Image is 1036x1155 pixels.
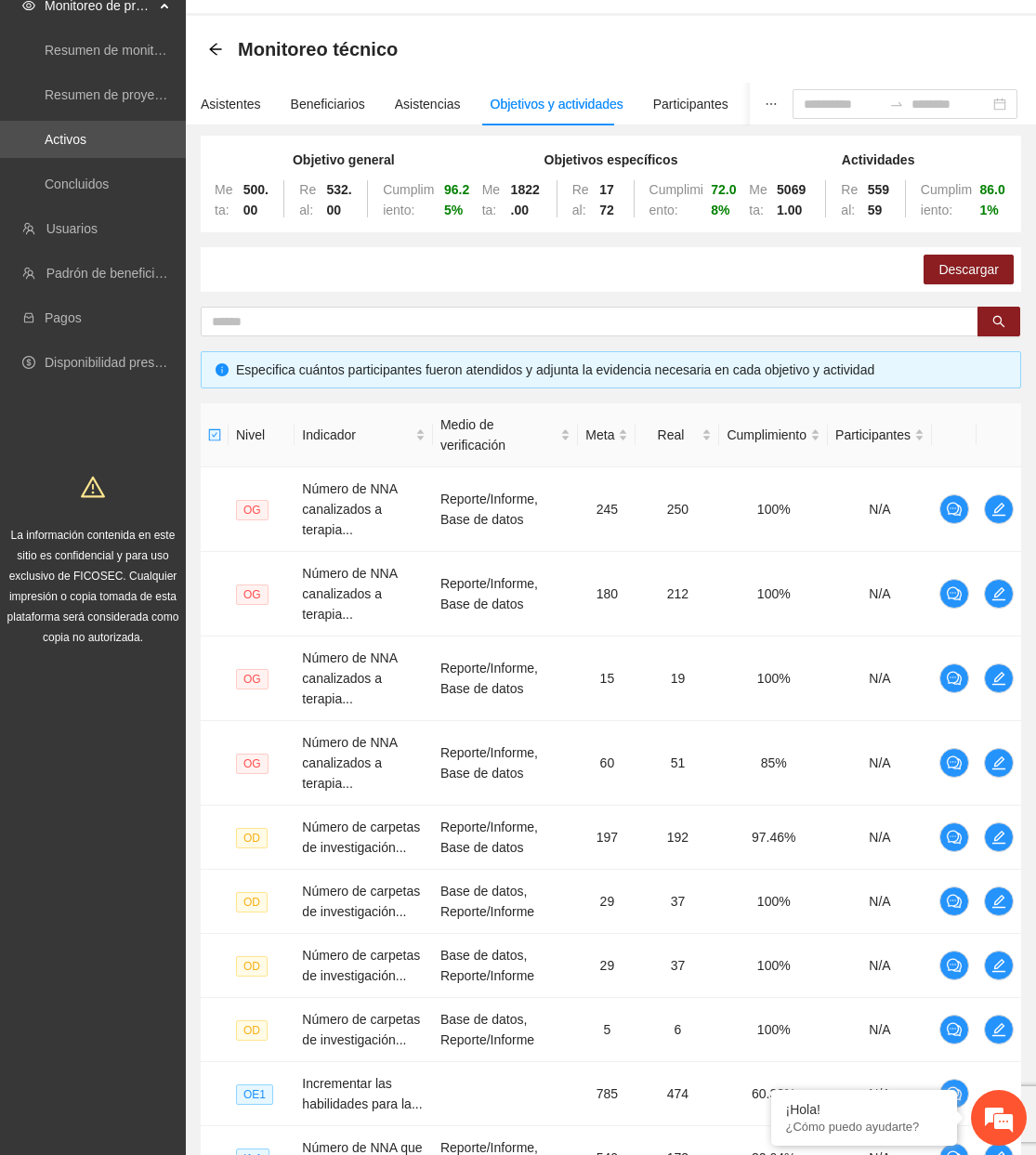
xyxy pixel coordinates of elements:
button: comment [939,1079,969,1109]
td: N/A [828,552,932,637]
span: Indicador [302,425,412,445]
strong: 500.00 [243,182,269,217]
button: edit [984,494,1014,524]
td: 100% [719,870,828,934]
td: N/A [828,806,932,870]
button: ellipsis [750,83,793,125]
span: Real: [299,182,316,217]
td: 100% [719,467,828,552]
strong: 96.25 % [444,182,469,217]
button: edit [984,1015,1014,1044]
td: N/A [828,467,932,552]
td: 474 [636,1062,719,1126]
a: Concluidos [45,177,109,191]
td: Reporte/Informe, Base de datos [433,721,578,806]
strong: Actividades [842,152,915,167]
span: info-circle [216,363,229,376]
button: comment [939,886,969,916]
button: comment [939,748,969,778]
span: to [889,97,904,112]
span: Monitoreo técnico [238,34,398,64]
button: edit [984,886,1014,916]
a: Resumen de monitoreo [45,43,180,58]
button: edit [984,822,1014,852]
td: Reporte/Informe, Base de datos [433,552,578,637]
span: Medio de verificación [440,414,557,455]
button: search [977,307,1020,336]
div: Back [208,42,223,58]
strong: 1772 [599,182,614,217]
td: 15 [578,637,636,721]
span: edit [985,830,1013,845]
span: Meta: [749,182,767,217]
td: 100% [719,637,828,721]
td: 97.46% [719,806,828,870]
span: Meta: [482,182,500,217]
th: Cumplimiento [719,403,828,467]
textarea: Escriba su mensaje y pulse “Intro” [9,507,354,572]
button: edit [984,579,1014,609]
a: Usuarios [46,221,98,236]
span: edit [985,894,1013,909]
strong: 50691.00 [777,182,806,217]
span: Real: [572,182,589,217]
p: ¿Cómo puedo ayudarte? [785,1120,943,1134]
th: Real [636,403,719,467]
span: Participantes [835,425,911,445]
strong: Objetivos específicos [544,152,678,167]
td: 197 [578,806,636,870]
span: Número de carpetas de investigación... [302,1012,420,1047]
td: 29 [578,870,636,934]
strong: 72.08 % [711,182,736,217]
span: Cumplimiento: [649,182,703,217]
span: OD [236,892,268,912]
button: comment [939,951,969,980]
button: edit [984,951,1014,980]
span: OD [236,828,268,848]
span: Estamos en línea. [108,248,256,436]
span: Número de carpetas de investigación... [302,948,420,983]
span: Número de NNA canalizados a terapia... [302,650,397,706]
td: 180 [578,552,636,637]
span: Número de NNA canalizados a terapia... [302,481,397,537]
td: N/A [828,637,932,721]
div: ¡Hola! [785,1102,943,1117]
td: 100% [719,934,828,998]
a: Resumen de proyectos aprobados [45,87,243,102]
td: N/A [828,934,932,998]
td: 60.38% [719,1062,828,1126]
td: 5 [578,998,636,1062]
button: comment [939,1015,969,1044]
th: Medio de verificación [433,403,578,467]
span: Número de NNA canalizados a terapia... [302,735,397,791]
strong: 532.00 [326,182,351,217]
td: Base de datos, Reporte/Informe [433,998,578,1062]
td: 212 [636,552,719,637]
td: Reporte/Informe, Base de datos [433,467,578,552]
td: 37 [636,870,719,934]
button: comment [939,494,969,524]
td: 60 [578,721,636,806]
span: edit [985,502,1013,517]
span: search [992,315,1005,330]
div: Chatee con nosotros ahora [97,95,312,119]
td: Base de datos, Reporte/Informe [433,870,578,934]
td: 85% [719,721,828,806]
td: 250 [636,467,719,552]
span: OD [236,956,268,977]
span: OG [236,754,269,774]
th: Participantes [828,403,932,467]
span: OG [236,669,269,689]
td: 785 [578,1062,636,1126]
button: comment [939,663,969,693]
button: edit [984,663,1014,693]
div: Participantes [653,94,728,114]
span: warning [81,475,105,499]
button: comment [939,822,969,852]
span: La información contenida en este sitio es confidencial y para uso exclusivo de FICOSEC. Cualquier... [7,529,179,644]
span: Meta: [215,182,232,217]
td: N/A [828,998,932,1062]
td: N/A [828,870,932,934]
span: OG [236,584,269,605]
span: edit [985,958,1013,973]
